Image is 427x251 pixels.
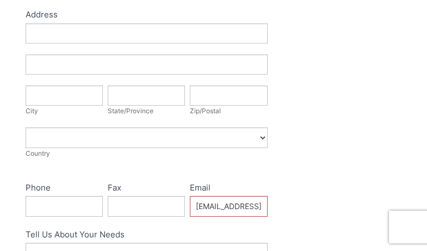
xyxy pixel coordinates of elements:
[26,228,267,243] label: Tell Us About Your Needs
[26,106,103,117] div: City
[190,181,267,197] label: Email
[108,181,185,197] label: Fax
[26,181,103,197] label: Phone
[26,8,267,23] div: Address
[190,106,267,117] div: Zip/Postal
[26,148,267,159] div: Country
[108,106,185,117] div: State/Province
